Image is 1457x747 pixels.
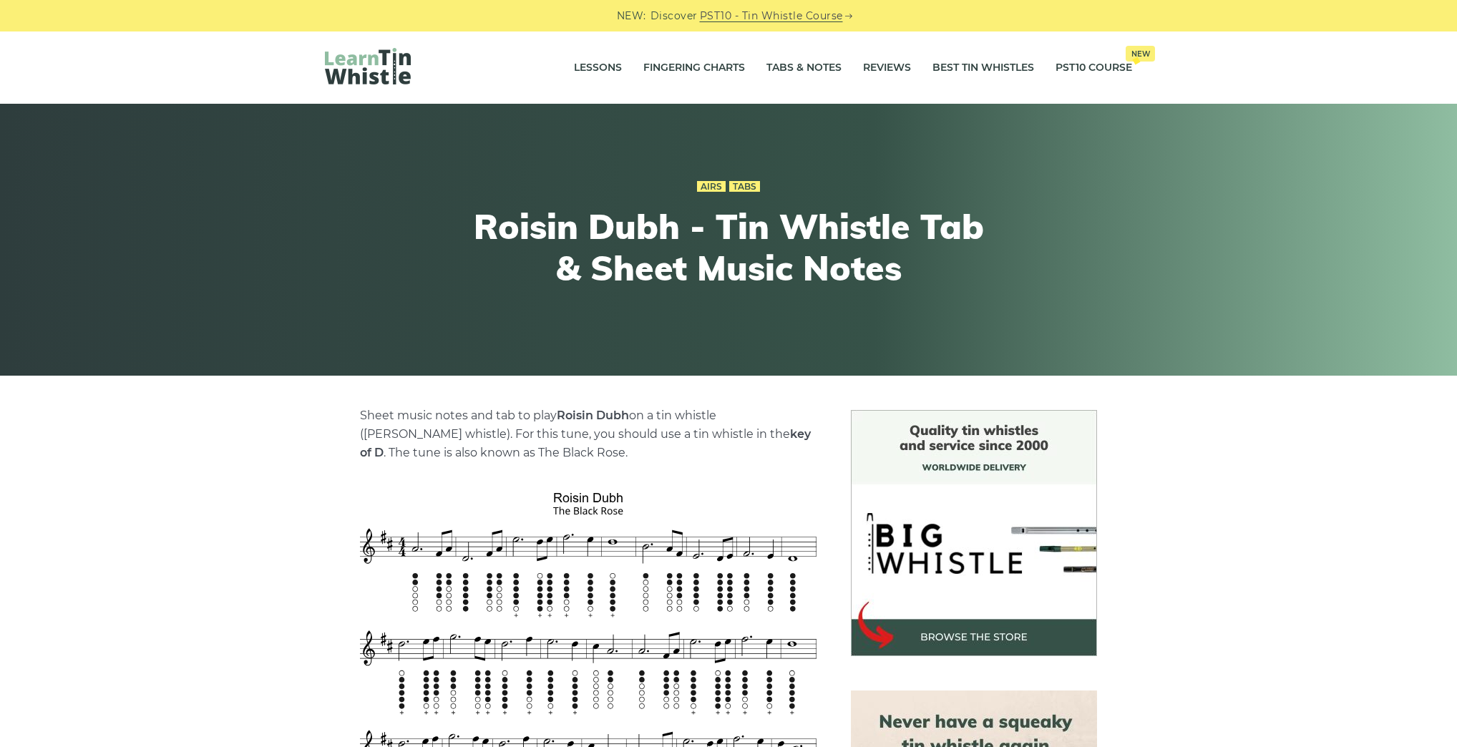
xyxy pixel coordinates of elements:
img: BigWhistle Tin Whistle Store [851,410,1097,656]
a: PST10 CourseNew [1056,50,1132,86]
h1: Roisin Dubh - Tin Whistle Tab & Sheet Music Notes [465,206,992,288]
a: Tabs [729,181,760,192]
a: Fingering Charts [643,50,745,86]
strong: Roisin Dubh [557,409,629,422]
a: Tabs & Notes [766,50,842,86]
p: Sheet music notes and tab to play on a tin whistle ([PERSON_NAME] whistle). For this tune, you sh... [360,406,817,462]
a: Lessons [574,50,622,86]
a: Best Tin Whistles [932,50,1034,86]
a: Airs [697,181,726,192]
span: New [1126,46,1155,62]
a: Reviews [863,50,911,86]
img: LearnTinWhistle.com [325,48,411,84]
